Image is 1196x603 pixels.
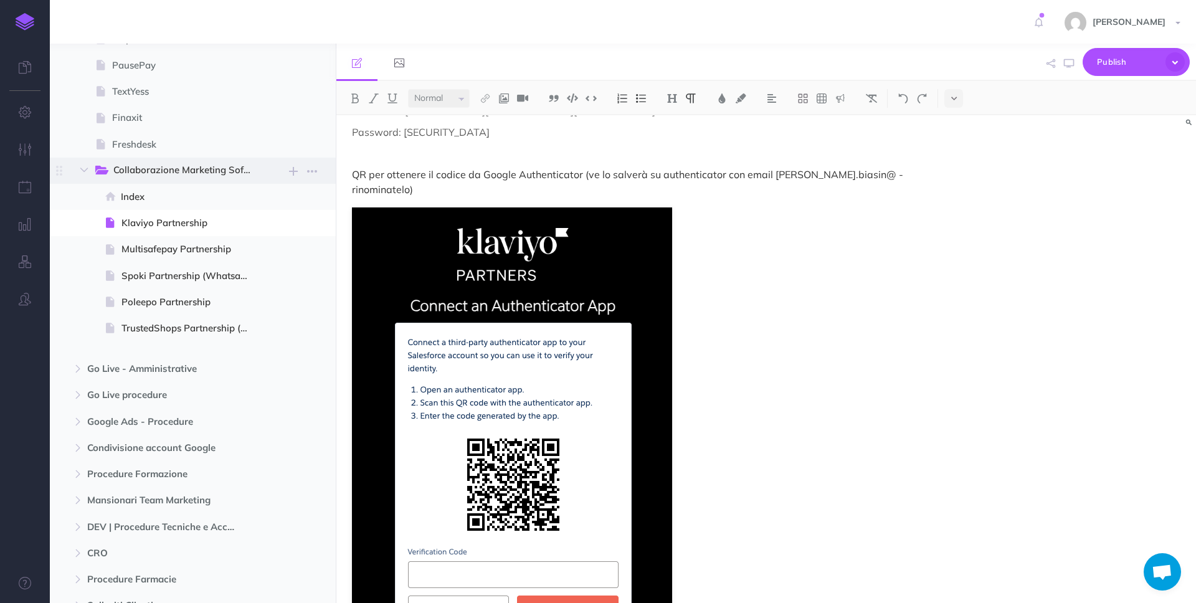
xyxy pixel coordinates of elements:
[735,93,746,103] img: Text background color button
[1065,12,1086,34] img: b1eb4d8dcdfd9a3639e0a52054f32c10.jpg
[87,414,245,429] span: Google Ads - Procedure
[866,93,877,103] img: Clear styles button
[635,93,647,103] img: Unordered list button
[16,13,34,31] img: logo-mark.svg
[586,93,597,103] img: Inline code button
[87,467,245,482] span: Procedure Formazione
[816,93,827,103] img: Create table button
[766,93,777,103] img: Alignment dropdown menu button
[112,137,261,152] span: Freshdesk
[112,58,261,73] span: PausePay
[121,321,261,336] span: TrustedShops Partnership (Recensioni)
[685,93,696,103] img: Paragraph button
[113,163,262,179] span: Collaborazione Marketing Software
[352,167,923,197] p: QR per ottenere il codice da Google Authenticator (ve lo salverà su authenticator con email [PERS...
[368,93,379,103] img: Italic button
[387,93,398,103] img: Underline button
[121,295,261,310] span: Poleepo Partnership
[716,93,728,103] img: Text color button
[121,268,261,283] span: Spoki Partnership (Whatsapp)
[87,546,245,561] span: CRO
[517,93,528,103] img: Add video button
[567,93,578,103] img: Code block button
[898,93,909,103] img: Undo
[548,93,559,103] img: Blockquote button
[87,387,245,402] span: Go Live procedure
[112,110,261,125] span: Finaxit
[121,216,261,230] span: Klaviyo Partnership
[1086,16,1172,27] span: [PERSON_NAME]
[916,93,928,103] img: Redo
[87,520,245,534] span: DEV | Procedure Tecniche e Accessi
[1144,553,1181,591] div: Aprire la chat
[617,93,628,103] img: Ordered list button
[87,493,245,508] span: Mansionari Team Marketing
[835,93,846,103] img: Callout dropdown menu button
[112,84,261,99] span: TextYess
[121,242,261,257] span: Multisafepay Partnership
[667,93,678,103] img: Headings dropdown button
[349,93,361,103] img: Bold button
[352,125,923,140] p: Password: [SECURITY_DATA]
[87,361,245,376] span: Go Live - Amministrative
[1083,48,1190,76] button: Publish
[87,440,245,455] span: Condivisione account Google
[498,93,510,103] img: Add image button
[121,189,261,204] span: Index
[87,572,245,587] span: Procedure Farmacie
[480,93,491,103] img: Link button
[1097,52,1159,72] span: Publish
